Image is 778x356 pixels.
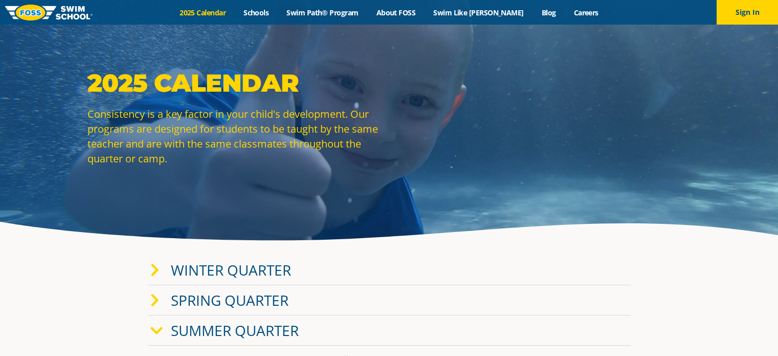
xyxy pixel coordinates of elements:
[171,321,299,340] a: Summer Quarter
[565,8,607,17] a: Careers
[278,8,367,17] a: Swim Path® Program
[87,68,299,98] strong: 2025 Calendar
[425,8,533,17] a: Swim Like [PERSON_NAME]
[367,8,425,17] a: About FOSS
[235,8,278,17] a: Schools
[532,8,565,17] a: Blog
[5,5,93,20] img: FOSS Swim School Logo
[171,8,235,17] a: 2025 Calendar
[171,260,291,280] a: Winter Quarter
[171,290,288,310] a: Spring Quarter
[87,107,384,166] p: Consistency is a key factor in your child's development. Our programs are designed for students t...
